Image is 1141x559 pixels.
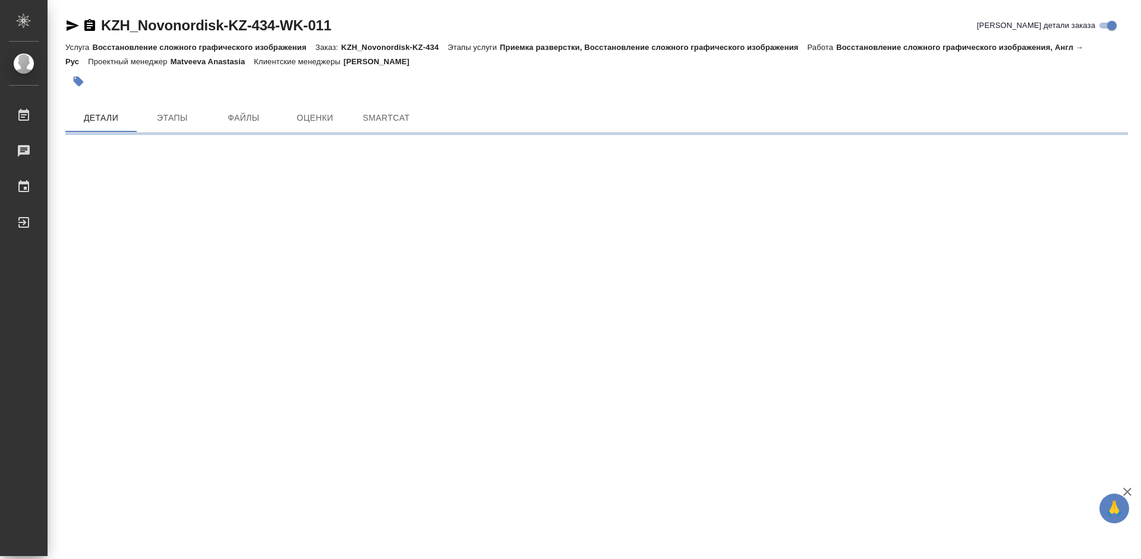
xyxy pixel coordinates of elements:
[343,57,418,66] p: [PERSON_NAME]
[171,57,254,66] p: Matveeva Anastasia
[215,111,272,125] span: Файлы
[316,43,341,52] p: Заказ:
[65,68,92,95] button: Добавить тэг
[92,43,315,52] p: Восстановление сложного графического изображения
[500,43,807,52] p: Приемка разверстки, Восстановление сложного графического изображения
[1104,496,1124,521] span: 🙏
[83,18,97,33] button: Скопировать ссылку
[254,57,343,66] p: Клиентские менеджеры
[286,111,343,125] span: Оценки
[358,111,415,125] span: SmartCat
[65,18,80,33] button: Скопировать ссылку для ЯМессенджера
[808,43,837,52] p: Работа
[73,111,130,125] span: Детали
[144,111,201,125] span: Этапы
[101,17,332,33] a: KZH_Novonordisk-KZ-434-WK-011
[88,57,170,66] p: Проектный менеджер
[65,43,92,52] p: Услуга
[1099,494,1129,523] button: 🙏
[447,43,500,52] p: Этапы услуги
[341,43,447,52] p: KZH_Novonordisk-KZ-434
[977,20,1095,32] span: [PERSON_NAME] детали заказа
